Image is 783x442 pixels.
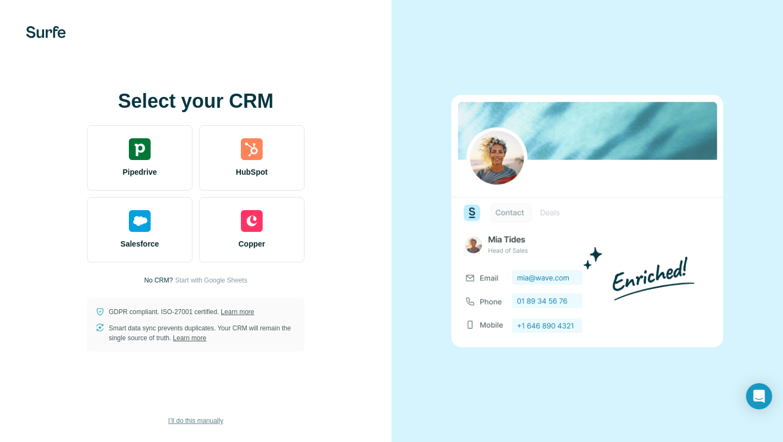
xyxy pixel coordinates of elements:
[175,275,247,285] button: Start with Google Sheets
[221,308,254,316] a: Learn more
[241,210,263,232] img: copper's logo
[129,138,151,160] img: pipedrive's logo
[239,238,265,249] span: Copper
[26,26,66,38] img: Surfe's logo
[129,210,151,232] img: salesforce's logo
[109,307,254,317] p: GDPR compliant. ISO-27001 certified.
[122,167,157,177] span: Pipedrive
[746,383,772,409] div: Open Intercom Messenger
[109,323,296,343] p: Smart data sync prevents duplicates. Your CRM will remain the single source of truth.
[241,138,263,160] img: hubspot's logo
[160,413,231,429] button: I’ll do this manually
[236,167,268,177] span: HubSpot
[121,238,159,249] span: Salesforce
[144,275,173,285] p: No CRM?
[451,95,723,347] img: none image
[87,90,304,112] h1: Select your CRM
[173,334,206,342] a: Learn more
[168,416,223,426] span: I’ll do this manually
